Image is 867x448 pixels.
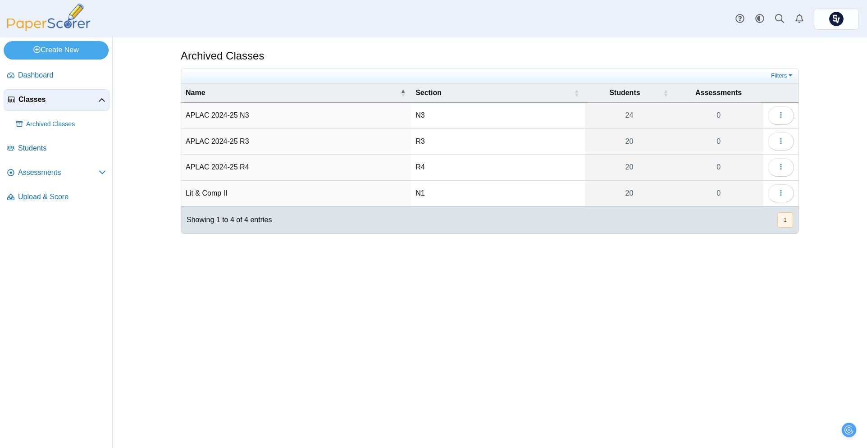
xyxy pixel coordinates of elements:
td: APLAC 2024-25 N3 [181,103,411,128]
span: Students [18,143,106,153]
a: 20 [585,181,674,206]
a: 20 [585,129,674,154]
a: Students [4,138,110,160]
span: Dashboard [18,70,106,80]
a: Archived Classes [13,114,110,135]
a: 20 [585,155,674,180]
span: Assessments [695,89,742,96]
span: Assessments [18,168,99,178]
span: Students : Activate to sort [663,83,668,102]
a: Assessments [4,162,110,184]
span: Archived Classes [26,120,106,129]
button: 1 [777,212,793,227]
a: Dashboard [4,65,110,87]
a: Create New [4,41,109,59]
a: Alerts [789,9,809,29]
a: PaperScorer [4,25,94,32]
td: N3 [411,103,584,128]
span: Chris Paolelli [829,12,844,26]
td: R3 [411,129,584,155]
a: ps.PvyhDibHWFIxMkTk [814,8,859,30]
span: Name : Activate to invert sorting [400,83,406,102]
a: Classes [4,89,110,111]
td: APLAC 2024-25 R3 [181,129,411,155]
img: ps.PvyhDibHWFIxMkTk [829,12,844,26]
span: Upload & Score [18,192,106,202]
span: Students [609,89,640,96]
a: 0 [674,129,763,154]
h1: Archived Classes [181,48,264,64]
span: Section [415,89,442,96]
a: 24 [585,103,674,128]
a: Upload & Score [4,187,110,208]
a: 0 [674,155,763,180]
span: Section : Activate to sort [574,83,580,102]
td: N1 [411,181,584,206]
td: R4 [411,155,584,180]
td: APLAC 2024-25 R4 [181,155,411,180]
a: 0 [674,181,763,206]
a: Filters [769,71,796,80]
span: Name [186,89,205,96]
div: Showing 1 to 4 of 4 entries [181,206,272,233]
nav: pagination [776,212,793,227]
td: Lit & Comp II [181,181,411,206]
span: Classes [18,95,98,105]
a: 0 [674,103,763,128]
img: PaperScorer [4,4,94,31]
